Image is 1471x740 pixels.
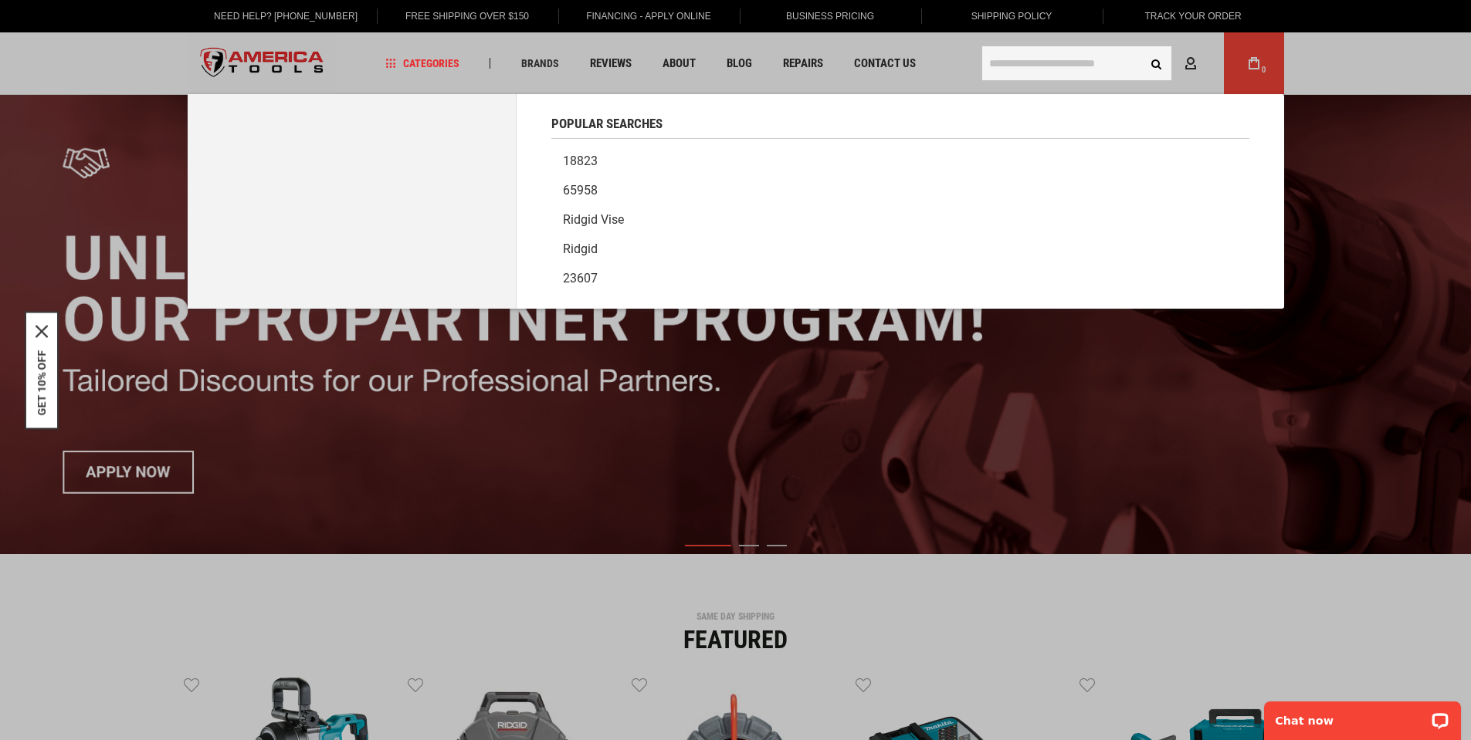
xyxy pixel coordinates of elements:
a: 18823 [551,147,1249,176]
a: Brands [514,53,566,74]
button: GET 10% OFF [36,350,48,415]
span: Brands [521,58,559,69]
a: 23607 [551,264,1249,293]
a: Categories [378,53,466,74]
a: Ridgid vise [551,205,1249,235]
svg: close icon [36,325,48,337]
button: Close [36,325,48,337]
span: Popular Searches [551,117,663,130]
iframe: LiveChat chat widget [1254,691,1471,740]
button: Search [1142,49,1171,78]
span: Categories [385,58,459,69]
a: Ridgid [551,235,1249,264]
a: 65958 [551,176,1249,205]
